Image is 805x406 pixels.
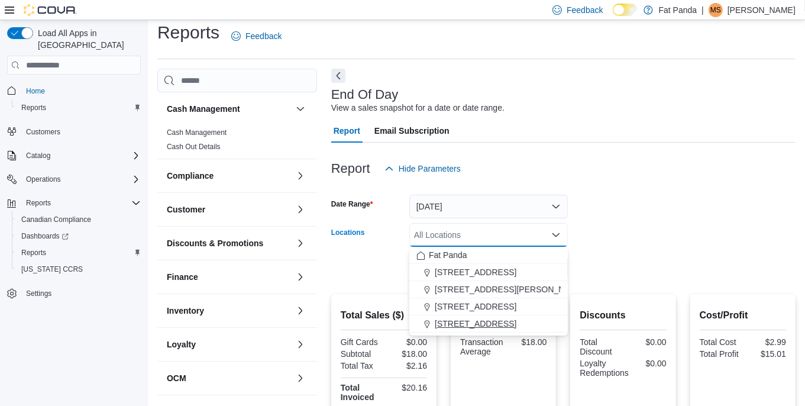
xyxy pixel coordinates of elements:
button: Reports [2,195,146,211]
h3: Discounts & Promotions [167,237,263,249]
button: Reports [21,196,56,210]
button: Discounts & Promotions [293,236,308,250]
h3: End Of Day [331,88,399,102]
span: Reports [17,101,141,115]
div: Gift Cards [341,337,382,347]
h3: Report [331,162,370,176]
h3: Finance [167,271,198,283]
span: Fat Panda [429,249,467,261]
h3: Compliance [167,170,214,182]
strong: Total Invoiced [341,383,374,402]
a: Canadian Compliance [17,212,96,227]
button: Reports [12,99,146,116]
button: Canadian Compliance [12,211,146,228]
span: Dashboards [17,229,141,243]
div: $18.00 [386,349,427,359]
input: Dark Mode [613,4,638,16]
div: Choose from the following options [409,247,568,333]
h3: Customer [167,204,205,215]
span: Reports [21,103,46,112]
span: Report [334,119,360,143]
button: Loyalty [167,339,291,350]
button: Inventory [167,305,291,317]
nav: Complex example [7,77,141,333]
a: Cash Out Details [167,143,221,151]
button: Catalog [2,147,146,164]
span: Feedback [245,30,282,42]
div: Total Tax [341,361,382,370]
button: Next [331,69,345,83]
span: Operations [21,172,141,186]
h3: Loyalty [167,339,196,350]
span: Reports [17,246,141,260]
button: Operations [2,171,146,188]
div: $2.99 [745,337,786,347]
button: Finance [293,270,308,284]
button: Cash Management [167,103,291,115]
div: Total Discount [580,337,620,356]
button: Home [2,82,146,99]
span: Customers [21,124,141,139]
span: Catalog [26,151,50,160]
a: Cash Management [167,128,227,137]
button: [STREET_ADDRESS] [409,264,568,281]
button: Loyalty [293,337,308,352]
button: Discounts & Promotions [167,237,291,249]
div: $0.00 [386,337,427,347]
button: Close list of options [551,230,561,240]
p: Fat Panda [659,3,697,17]
h2: Total Sales ($) [341,308,427,323]
span: Reports [21,196,141,210]
div: Transaction Average [460,337,503,356]
div: Loyalty Redemptions [580,359,629,378]
p: [PERSON_NAME] [728,3,796,17]
span: Settings [21,286,141,301]
p: | [701,3,704,17]
span: Canadian Compliance [21,215,91,224]
a: Home [21,84,50,98]
span: [STREET_ADDRESS] [435,266,516,278]
button: Operations [21,172,66,186]
button: Customer [167,204,291,215]
div: $20.16 [386,383,427,392]
div: Subtotal [341,349,382,359]
h3: OCM [167,372,186,384]
h3: Inventory [167,305,204,317]
div: Total Profit [700,349,741,359]
img: Cova [24,4,77,16]
a: Settings [21,286,56,301]
span: Customers [26,127,60,137]
button: OCM [167,372,291,384]
span: Home [26,86,45,96]
span: MS [710,3,721,17]
span: [STREET_ADDRESS][PERSON_NAME] [435,283,585,295]
button: Compliance [167,170,291,182]
button: [STREET_ADDRESS] [409,298,568,315]
span: Home [21,83,141,98]
button: [STREET_ADDRESS][PERSON_NAME] [409,281,568,298]
span: Canadian Compliance [17,212,141,227]
div: $18.00 [508,337,547,347]
span: Catalog [21,149,141,163]
button: OCM [293,371,308,385]
h2: Discounts [580,308,666,323]
div: $0.00 [626,337,667,347]
span: Washington CCRS [17,262,141,276]
span: [STREET_ADDRESS] [435,301,516,312]
span: Hide Parameters [399,163,461,175]
button: Inventory [293,304,308,318]
span: [US_STATE] CCRS [21,265,83,274]
div: $0.00 [633,359,667,368]
h1: Reports [157,21,219,44]
span: Reports [26,198,51,208]
a: Reports [17,246,51,260]
span: Dark Mode [613,16,613,17]
a: [US_STATE] CCRS [17,262,88,276]
a: Dashboards [12,228,146,244]
span: Feedback [567,4,603,16]
a: Reports [17,101,51,115]
span: Dashboards [21,231,69,241]
button: Fat Panda [409,247,568,264]
button: [DATE] [409,195,568,218]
